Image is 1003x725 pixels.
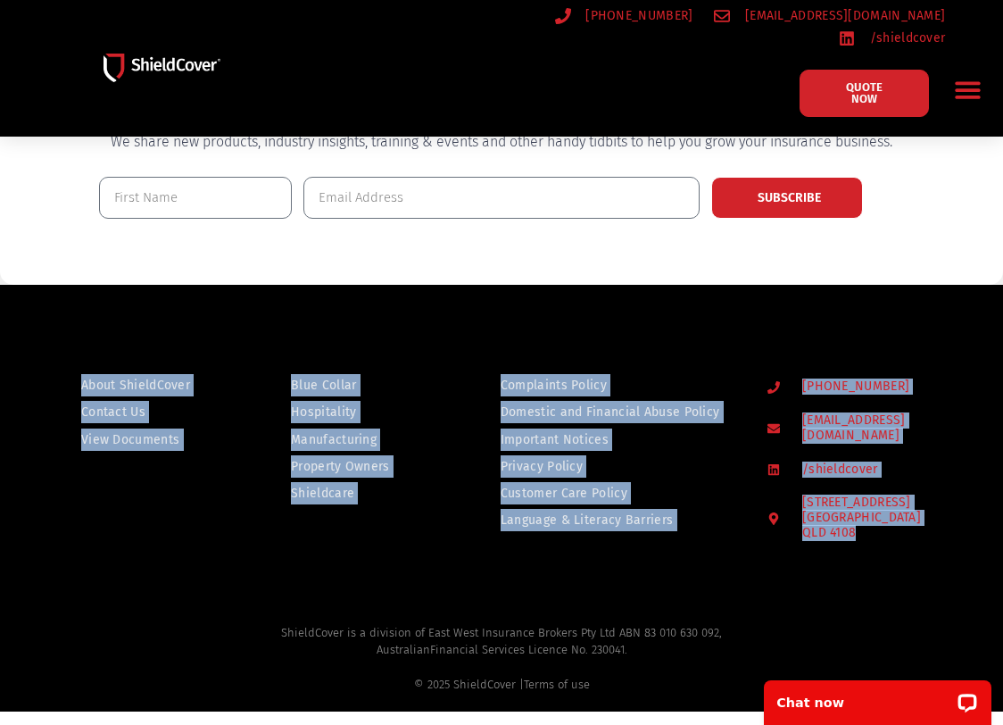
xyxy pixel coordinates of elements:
span: Financial Services Licence No. 230041. [430,643,627,656]
a: View Documents [81,429,214,451]
span: Domestic and Financial Abuse Policy [501,401,720,423]
span: /shieldcover [866,27,946,49]
div: Menu Toggle [947,69,989,111]
div: © 2025 ShieldCover | [31,676,972,694]
span: /shieldcover [798,462,878,478]
span: Manufacturing [291,429,377,451]
a: /shieldcover [839,27,945,49]
a: QUOTE NOW [800,70,929,117]
span: [EMAIL_ADDRESS][DOMAIN_NAME] [741,4,945,27]
a: Property Owners [291,455,424,478]
a: Complaints Policy [501,374,734,396]
a: [EMAIL_ADDRESS][DOMAIN_NAME] [767,413,982,444]
a: Hospitality [291,401,424,423]
span: Shieldcare [291,482,354,504]
a: Terms of use [524,678,590,691]
button: SUBSCRIBE [711,177,863,219]
span: Complaints Policy [501,374,607,396]
a: [PHONE_NUMBER] [767,379,982,395]
div: QLD 4108 [802,526,921,541]
div: Australian [31,641,972,694]
a: [EMAIL_ADDRESS][DOMAIN_NAME] [714,4,945,27]
span: [PHONE_NUMBER] [798,379,909,395]
h3: We share new products, industry insights, training & events and other handy tidbits to help you g... [99,135,904,149]
span: About ShieldCover [81,374,190,396]
span: Contact Us [81,401,145,423]
div: [GEOGRAPHIC_DATA] [802,511,921,541]
span: Language & Literacy Barriers [501,509,673,531]
a: Shieldcare [291,482,424,504]
span: Important Notices [501,429,609,451]
a: Privacy Policy [501,455,734,478]
a: About ShieldCover [81,374,214,396]
span: Hospitality [291,401,356,423]
a: Important Notices [501,429,734,451]
h2: ShieldCover is a division of East West Insurance Brokers Pty Ltd ABN 83 010 630 092, [31,624,972,694]
span: [STREET_ADDRESS] [798,496,921,540]
span: QUOTE NOW [842,81,886,104]
a: Contact Us [81,401,214,423]
a: [PHONE_NUMBER] [555,4,693,27]
span: Property Owners [291,455,390,478]
input: Email Address [303,177,700,219]
a: Language & Literacy Barriers [501,509,734,531]
span: SUBSCRIBE [758,192,821,204]
a: /shieldcover [767,462,982,478]
input: First Name [99,177,292,219]
span: Privacy Policy [501,455,583,478]
a: Manufacturing [291,429,424,451]
iframe: LiveChat chat widget [752,669,1003,725]
img: Shield-Cover-Underwriting-Australia-logo-full [104,54,220,82]
span: Blue Collar [291,374,356,396]
span: [PHONE_NUMBER] [581,4,692,27]
a: Customer Care Policy [501,482,734,504]
span: View Documents [81,429,179,451]
span: Customer Care Policy [501,482,627,504]
a: Domestic and Financial Abuse Policy [501,401,734,423]
span: [EMAIL_ADDRESS][DOMAIN_NAME] [798,413,982,444]
a: Blue Collar [291,374,424,396]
